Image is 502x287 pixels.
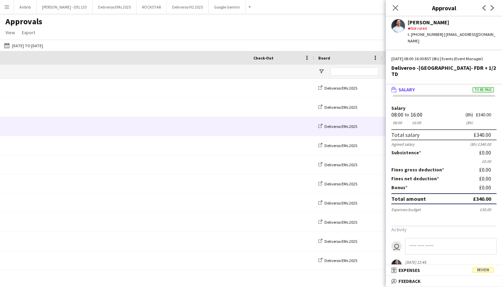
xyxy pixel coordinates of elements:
span: Deliveroo EMs 2025 [324,105,357,110]
a: Deliveroo EMs 2025 [318,181,357,186]
h3: Activity [391,226,497,233]
span: Feedback [399,278,421,284]
label: Fines gross deduction [391,167,444,173]
mat-expansion-panel-header: ExpensesReview [386,265,502,275]
div: Deliveroo -[GEOGRAPHIC_DATA]- FDR + 1/2 TD [391,65,497,77]
a: Deliveroo EMs 2025 [318,124,357,129]
div: £0.00 [479,175,497,182]
span: Review [473,268,494,273]
span: Deliveroo EMs 2025 [324,124,357,129]
button: Deliveroo EMs 2025 [93,0,137,14]
label: Fines net deduction [391,175,439,182]
span: Check-Out [253,55,274,61]
div: Agreed salary [391,142,415,147]
a: Deliveroo EMs 2025 [318,105,357,110]
div: 16:00 [410,120,422,125]
span: Deliveroo EMs 2025 [324,86,357,91]
div: 08:00 [391,112,403,117]
div: [DATE] 08:00-16:00 BST (8h) | Events (Event Manager) [391,56,497,62]
div: 8h [465,120,473,125]
span: Deliveroo EMs 2025 [324,181,357,186]
label: Salary [391,106,497,111]
a: Deliveroo EMs 2025 [318,258,357,263]
button: ROCKSTAR [137,0,167,14]
mat-expansion-panel-header: SalaryTo be paid [386,84,502,95]
button: [DATE] to [DATE] [3,41,44,50]
span: Deliveroo EMs 2025 [324,200,357,206]
span: Export [22,29,35,36]
div: 16:00 [410,112,422,117]
div: 8h [465,112,473,117]
h3: Approval [386,3,502,12]
div: £340.00 [473,195,491,202]
div: Total salary [391,131,419,138]
span: Board [318,55,330,61]
app-user-avatar: James Whitehurst [391,260,402,270]
a: Deliveroo EMs 2025 [318,86,357,91]
a: Deliveroo EMs 2025 [318,220,357,225]
div: Expenses budget [391,207,421,212]
a: Deliveroo EMs 2025 [318,239,357,244]
label: Subsistence [391,149,421,156]
a: Export [19,28,38,37]
span: Deliveroo EMs 2025 [324,220,357,225]
div: to [405,112,409,117]
button: Airbnb [14,0,37,14]
div: Total amount [391,195,426,202]
span: Salary [399,87,415,93]
button: Google Gemini [209,0,246,14]
div: £30.00 [480,207,497,212]
span: Expenses [399,267,420,273]
span: To be paid [473,87,494,92]
div: [PERSON_NAME] [408,19,497,25]
div: £340.00 [474,131,491,138]
div: Not rated [408,25,497,31]
a: Deliveroo EMs 2025 [318,200,357,206]
div: (8h) £340.00 [470,142,497,147]
a: View [3,28,18,37]
span: Deliveroo EMs 2025 [324,258,357,263]
div: SalaryTo be paid [386,95,502,279]
div: £0.00 [391,159,497,164]
span: View [5,29,15,36]
a: Deliveroo EMs 2025 [318,162,357,167]
div: £0.00 [479,167,497,173]
button: Deliveroo H2 2025 [167,0,209,14]
div: £0.00 [479,184,497,191]
a: Deliveroo EMs 2025 [318,143,357,148]
div: t. [PHONE_NUMBER] | [EMAIL_ADDRESS][DOMAIN_NAME] [408,31,497,44]
button: Open Filter Menu [318,68,324,75]
button: [PERSON_NAME] - DEL133 [37,0,93,14]
label: Bonus [391,184,407,191]
div: [DATE] 22:45 [405,260,473,265]
span: Deliveroo EMs 2025 [324,239,357,244]
div: 08:00 [391,120,403,125]
span: Deliveroo EMs 2025 [324,162,357,167]
div: £340.00 [476,112,497,117]
input: Board Filter Input [331,67,378,76]
span: Deliveroo EMs 2025 [324,143,357,148]
mat-expansion-panel-header: Feedback [386,276,502,286]
div: £0.00 [479,149,497,156]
